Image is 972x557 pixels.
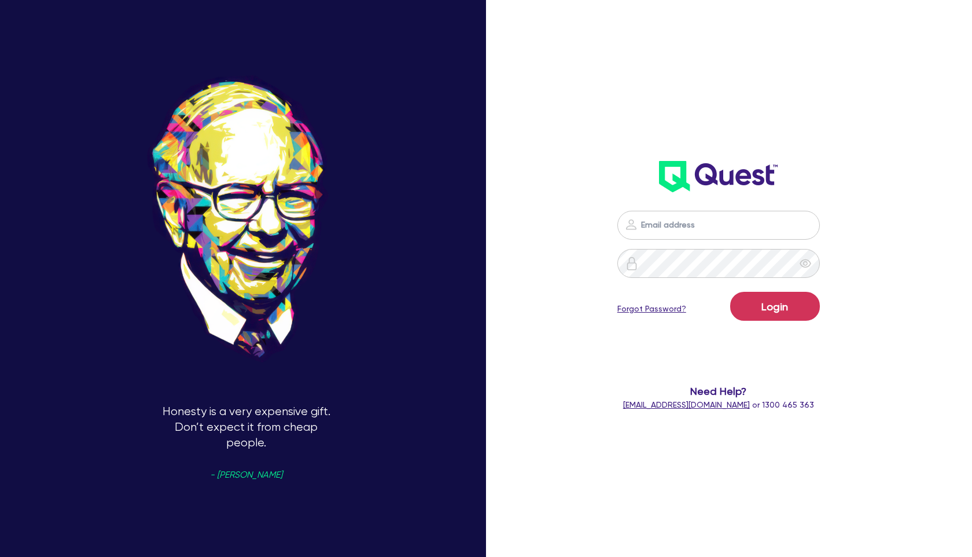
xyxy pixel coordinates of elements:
a: [EMAIL_ADDRESS][DOMAIN_NAME] [623,400,750,409]
a: Forgot Password? [617,303,686,315]
input: Email address [617,211,820,240]
img: wH2k97JdezQIQAAAABJRU5ErkJggg== [659,161,778,192]
span: Need Help? [591,383,846,399]
img: icon-password [625,256,639,270]
span: - [PERSON_NAME] [210,471,282,479]
span: or 1300 465 363 [623,400,814,409]
img: icon-password [624,218,638,232]
span: eye [800,258,811,269]
button: Login [730,292,820,321]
